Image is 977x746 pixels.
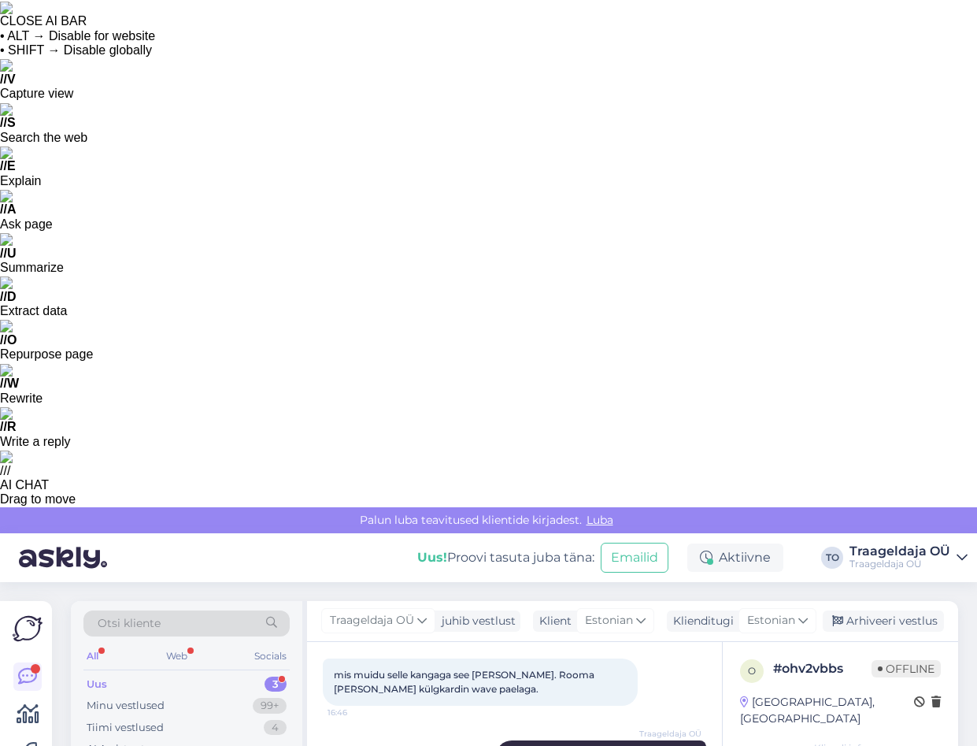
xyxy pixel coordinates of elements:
[87,677,107,692] div: Uus
[585,612,633,629] span: Estonian
[821,547,843,569] div: TO
[849,545,950,558] div: Traageldaja OÜ
[849,558,950,570] div: Traageldaja OÜ
[98,615,161,632] span: Otsi kliente
[265,677,287,692] div: 3
[417,550,447,565] b: Uus!
[163,646,191,666] div: Web
[87,698,165,714] div: Minu vestlused
[13,614,43,644] img: Askly Logo
[748,665,756,677] span: o
[823,611,944,632] div: Arhiveeri vestlus
[417,548,594,567] div: Proovi tasuta juba täna:
[330,612,414,629] span: Traageldaja OÜ
[773,659,872,678] div: # ohv2vbbs
[435,613,516,629] div: juhib vestlust
[849,545,968,570] a: Traageldaja OÜTraageldaja OÜ
[872,660,941,677] span: Offline
[639,728,701,740] span: Traageldaja OÜ
[740,694,914,727] div: [GEOGRAPHIC_DATA], [GEOGRAPHIC_DATA]
[582,513,618,527] span: Luba
[747,612,795,629] span: Estonian
[251,646,290,666] div: Socials
[687,544,783,572] div: Aktiivne
[264,720,287,736] div: 4
[83,646,102,666] div: All
[328,707,387,718] span: 16:46
[533,613,572,629] div: Klient
[87,720,164,736] div: Tiimi vestlused
[334,669,597,695] span: mis muidu selle kangaga see [PERSON_NAME]. Rooma [PERSON_NAME] külgkardin wave paelaga.
[667,613,734,629] div: Klienditugi
[601,543,668,573] button: Emailid
[253,698,287,714] div: 99+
